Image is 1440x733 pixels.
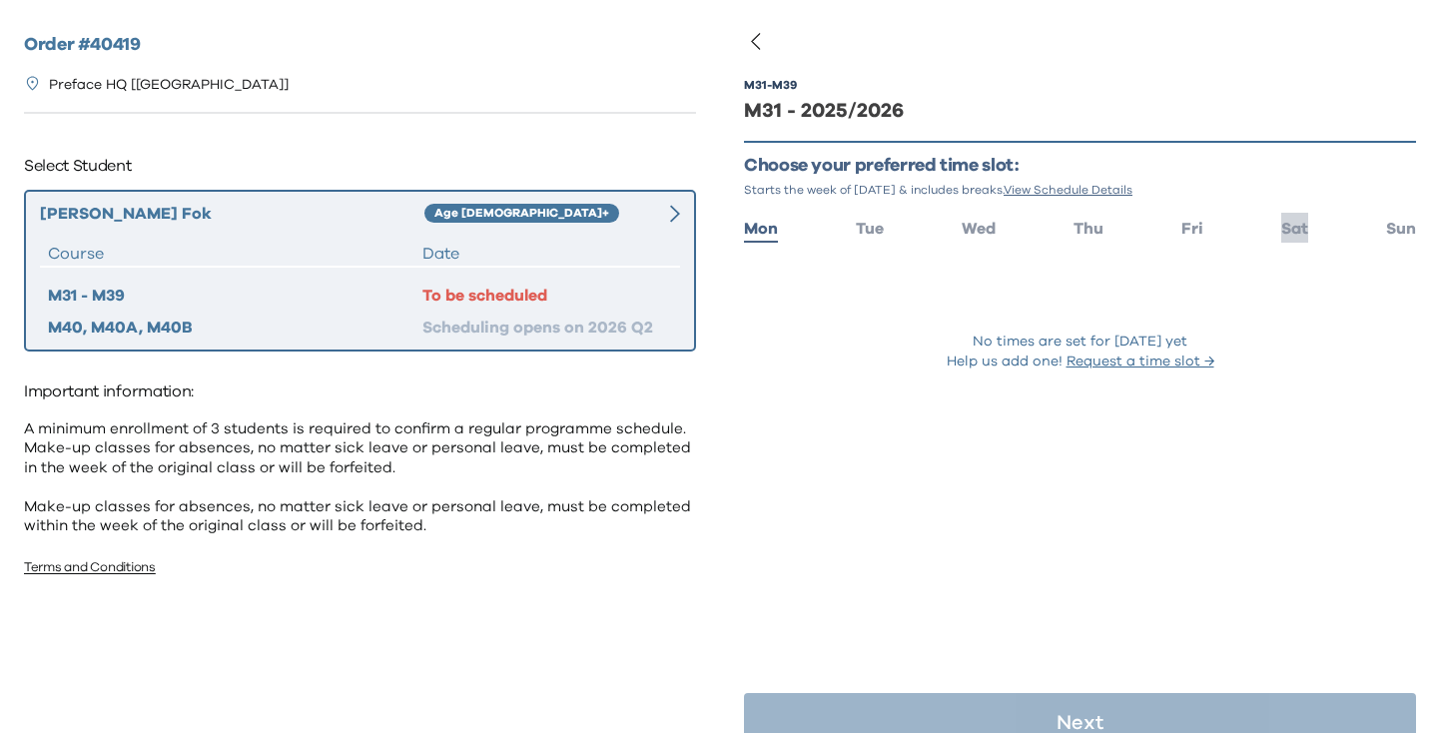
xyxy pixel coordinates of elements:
[48,316,422,340] div: M40, M40A, M40B
[24,419,696,536] p: A minimum enrollment of 3 students is required to confirm a regular programme schedule. Make-up c...
[1067,352,1214,371] button: Request a time slot →
[744,77,797,93] div: M31 - M39
[856,221,884,237] span: Tue
[24,32,696,59] h2: Order # 40419
[49,75,289,96] p: Preface HQ [[GEOGRAPHIC_DATA]]
[744,97,1416,125] div: M31 - 2025/2026
[422,284,672,308] div: To be scheduled
[40,202,424,226] div: [PERSON_NAME] Fok
[422,316,672,340] div: Scheduling opens on 2026 Q2
[48,242,422,266] div: Course
[1181,221,1203,237] span: Fri
[744,182,1416,198] p: Starts the week of [DATE] & includes breaks.
[744,221,778,237] span: Mon
[744,155,1416,178] p: Choose your preferred time slot:
[24,561,156,574] a: Terms and Conditions
[1057,713,1103,733] p: Next
[973,332,1187,352] p: No times are set for [DATE] yet
[1281,221,1308,237] span: Sat
[1386,221,1416,237] span: Sun
[24,150,696,182] p: Select Student
[424,204,619,224] div: Age [DEMOGRAPHIC_DATA]+
[1004,184,1132,196] span: View Schedule Details
[422,242,672,266] div: Date
[24,375,696,407] p: Important information:
[962,221,996,237] span: Wed
[947,352,1214,371] p: Help us add one!
[1074,221,1103,237] span: Thu
[48,284,422,308] div: M31 - M39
